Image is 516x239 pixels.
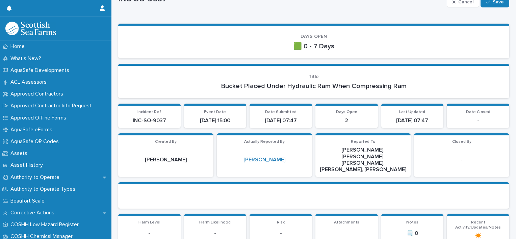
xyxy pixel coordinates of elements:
[126,82,501,90] p: Bucket Placed Under Hydraulic Ram When Compressing Ram
[385,117,440,124] p: [DATE] 07:47
[466,110,490,114] span: Date Closed
[455,220,501,229] span: Recent Activity/Updates/Notes
[155,140,177,144] span: Created By
[8,174,65,181] p: Authority to Operate
[8,162,48,168] p: Asset History
[137,110,161,114] span: Incident Ref
[122,117,177,124] p: INC-SO-9037
[8,115,72,121] p: Approved Offline Forms
[199,220,231,224] span: Harm Likelihood
[8,43,30,50] p: Home
[301,34,327,39] span: DAYS OPEN
[399,110,425,114] span: Last Updated
[8,55,47,62] p: What's New?
[319,117,374,124] p: 2
[385,230,440,237] p: 🗒️ 0
[204,110,226,114] span: Event Date
[254,117,308,124] p: [DATE] 07:47
[418,157,505,163] p: -
[265,110,296,114] span: Date Submitted
[277,220,285,224] span: Risk
[8,67,75,74] p: AquaSafe Developments
[451,233,505,239] p: ✴️
[5,22,56,35] img: bPIBxiqnSb2ggTQWdOVV
[8,186,81,192] p: Authority to Operate Types
[336,110,357,114] span: Days Open
[244,140,285,144] span: Actually Reported By
[188,117,242,124] p: [DATE] 15:00
[319,147,407,173] p: [PERSON_NAME], [PERSON_NAME], [PERSON_NAME], [PERSON_NAME], [PERSON_NAME]
[8,221,84,228] p: COSHH Low Hazard Register
[254,230,308,237] p: -
[8,91,69,97] p: Approved Contractors
[138,220,160,224] span: Harm Level
[8,210,60,216] p: Corrective Actions
[122,157,209,163] p: [PERSON_NAME]
[8,103,97,109] p: Approved Contractor Info Request
[452,140,471,144] span: Closed By
[8,127,58,133] p: AquaSafe eForms
[309,74,319,79] span: Title
[451,117,505,124] p: -
[8,138,64,145] p: AquaSafe QR Codes
[351,140,376,144] span: Reported To
[126,42,501,50] p: 🟩 0 - 7 Days
[8,198,50,204] p: Beaufort Scale
[334,220,359,224] span: Attachments
[406,220,418,224] span: Notes
[188,230,242,237] p: -
[122,230,177,237] p: -
[243,157,285,163] a: [PERSON_NAME]
[8,79,52,85] p: ACL Assessors
[8,150,33,157] p: Assets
